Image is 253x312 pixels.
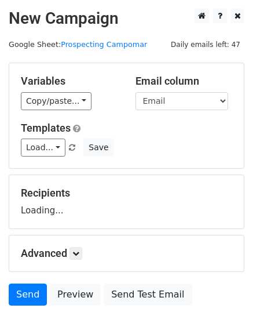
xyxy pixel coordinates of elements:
[9,284,47,306] a: Send
[135,75,233,88] h5: Email column
[9,40,147,49] small: Google Sheet:
[21,122,71,134] a: Templates
[61,40,147,49] a: Prospecting Campomar
[21,187,232,199] h5: Recipients
[21,187,232,217] div: Loading...
[21,139,65,157] a: Load...
[21,75,118,88] h5: Variables
[21,92,91,110] a: Copy/paste...
[50,284,101,306] a: Preview
[9,9,244,28] h2: New Campaign
[167,38,244,51] span: Daily emails left: 47
[83,139,113,157] button: Save
[104,284,192,306] a: Send Test Email
[21,247,232,260] h5: Advanced
[167,40,244,49] a: Daily emails left: 47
